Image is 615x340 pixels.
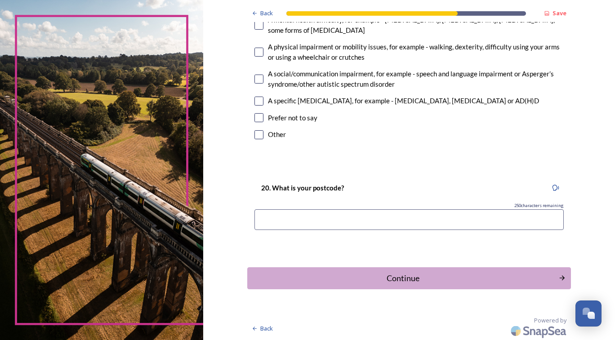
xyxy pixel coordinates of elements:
[260,324,273,333] span: Back
[247,267,571,289] button: Continue
[268,42,564,62] div: A physical impairment or mobility issues, for example - walking, dexterity, difficulty using your...
[575,300,602,327] button: Open Chat
[261,184,344,192] strong: 20. What is your postcode?
[260,9,273,18] span: Back
[268,129,286,140] div: Other
[252,272,554,284] div: Continue
[514,203,564,209] span: 250 characters remaining
[534,316,566,325] span: Powered by
[268,113,317,123] div: Prefer not to say
[553,9,566,17] strong: Save
[268,69,564,89] div: A social/communication impairment, for example - speech and language impairment or Asperger’s syn...
[268,96,539,106] div: A specific [MEDICAL_DATA], for example - [MEDICAL_DATA], [MEDICAL_DATA] or AD(H)D
[268,15,564,35] div: A mental health difficulty, for example - [MEDICAL_DATA], [MEDICAL_DATA], [MEDICAL_DATA], some fo...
